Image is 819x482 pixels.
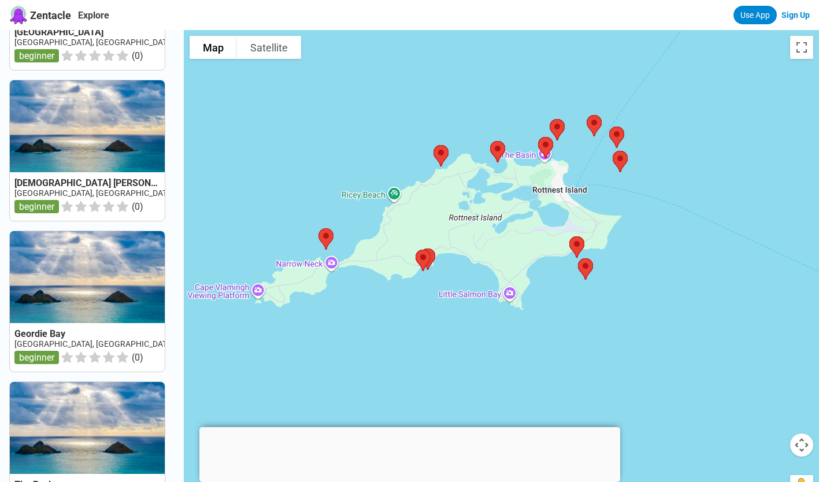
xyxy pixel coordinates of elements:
[237,36,301,59] button: Show satellite imagery
[733,6,777,24] a: Use App
[781,10,810,20] a: Sign Up
[790,433,813,457] button: Map camera controls
[199,427,620,479] iframe: Advertisement
[9,6,28,24] img: Zentacle logo
[78,10,109,21] a: Explore
[9,6,71,24] a: Zentacle logoZentacle
[30,9,71,21] span: Zentacle
[790,36,813,59] button: Toggle fullscreen view
[190,36,237,59] button: Show street map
